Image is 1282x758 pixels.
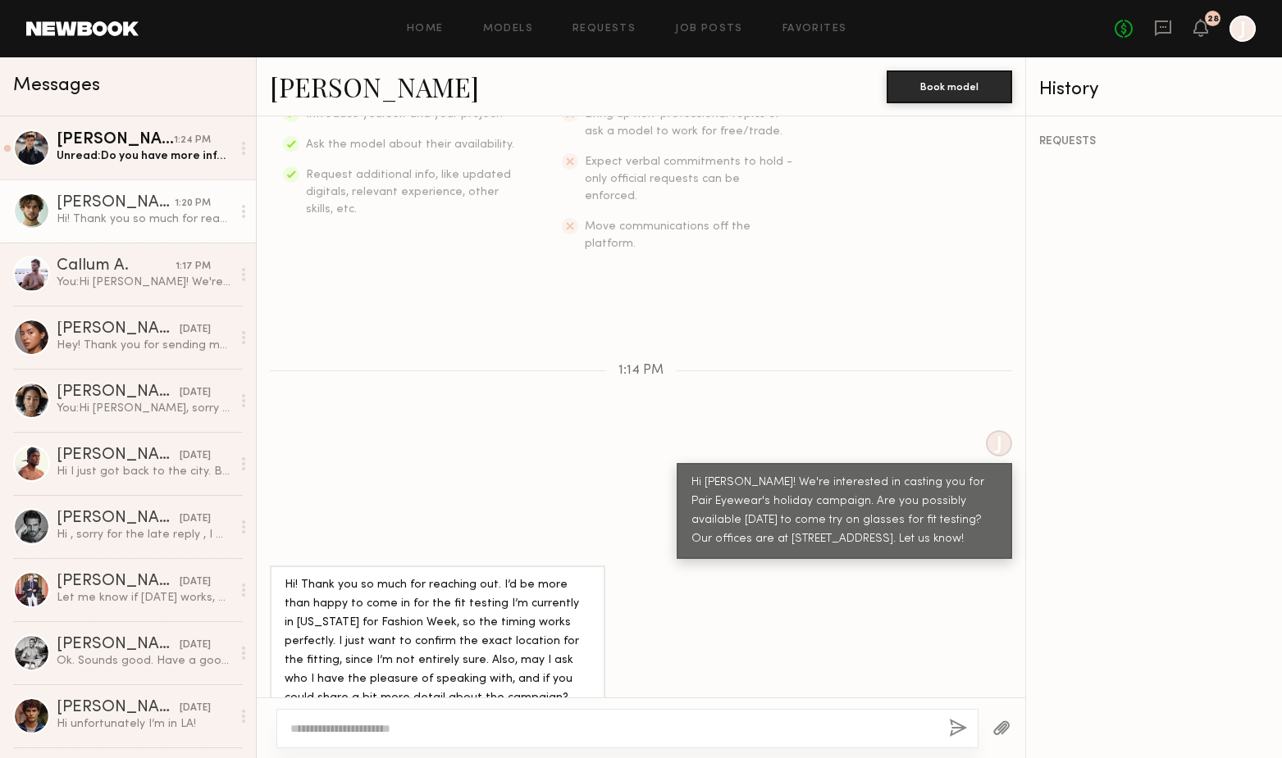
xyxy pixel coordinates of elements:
[57,321,180,338] div: [PERSON_NAME]
[57,195,175,211] div: [PERSON_NAME]
[57,527,231,542] div: Hi , sorry for the late reply , I wasn’t active on the app . I’m currently in [GEOGRAPHIC_DATA]. ...
[782,24,847,34] a: Favorites
[57,211,231,227] div: Hi! Thank you so much for reaching out. I’d be more than happy to come in for the fit testing I’m...
[1230,16,1256,42] a: J
[180,574,211,590] div: [DATE]
[691,474,997,549] div: Hi [PERSON_NAME]! We're interested in casting you for Pair Eyewear's holiday campaign. Are you po...
[887,70,1012,103] button: Book model
[180,701,211,716] div: [DATE]
[407,24,444,34] a: Home
[57,700,180,716] div: [PERSON_NAME]
[175,196,211,211] div: 1:20 PM
[585,221,750,249] span: Move communications off the platform.
[13,76,100,95] span: Messages
[57,716,231,732] div: Hi unfortunately I’m in LA!
[180,511,211,527] div: [DATE]
[1039,136,1269,148] div: REQUESTS
[887,79,1012,93] a: Book model
[57,384,180,401] div: [PERSON_NAME]
[57,275,231,290] div: You: Hi [PERSON_NAME]! We're interested in casting you for Pair Eyewear's holiday campaign. Are y...
[483,24,533,34] a: Models
[573,24,636,34] a: Requests
[1207,15,1219,24] div: 28
[57,338,231,353] div: Hey! Thank you for sending me the call sheet! So excited, see you [DATE] :)
[57,132,174,148] div: [PERSON_NAME]
[306,139,514,150] span: Ask the model about their availability.
[57,637,180,653] div: [PERSON_NAME]
[57,511,180,527] div: [PERSON_NAME]
[180,322,211,338] div: [DATE]
[180,448,211,464] div: [DATE]
[180,638,211,653] div: [DATE]
[618,364,664,378] span: 1:14 PM
[57,653,231,669] div: Ok. Sounds good. Have a good one! I am actually shooting in [GEOGRAPHIC_DATA] [DATE] as well. Tha...
[180,385,211,401] div: [DATE]
[176,259,211,275] div: 1:17 PM
[675,24,743,34] a: Job Posts
[585,157,792,202] span: Expect verbal commitments to hold - only official requests can be enforced.
[1039,80,1269,99] div: History
[57,574,180,590] div: [PERSON_NAME]
[285,576,591,708] div: Hi! Thank you so much for reaching out. I’d be more than happy to come in for the fit testing I’m...
[306,170,511,215] span: Request additional info, like updated digitals, relevant experience, other skills, etc.
[57,148,231,164] div: Unread: Do you have more info about this job ??
[57,464,231,479] div: Hi I just got back to the city. But if you have another casting date let me know!
[57,590,231,606] div: Let me know if [DATE] works, anytime! No chages I promise :)
[270,69,479,104] a: [PERSON_NAME]
[57,401,231,416] div: You: Hi [PERSON_NAME], sorry about that! We've pushed the shoot- will reach out about the next on...
[57,447,180,464] div: [PERSON_NAME]
[57,258,176,275] div: Callum A.
[174,133,211,148] div: 1:24 PM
